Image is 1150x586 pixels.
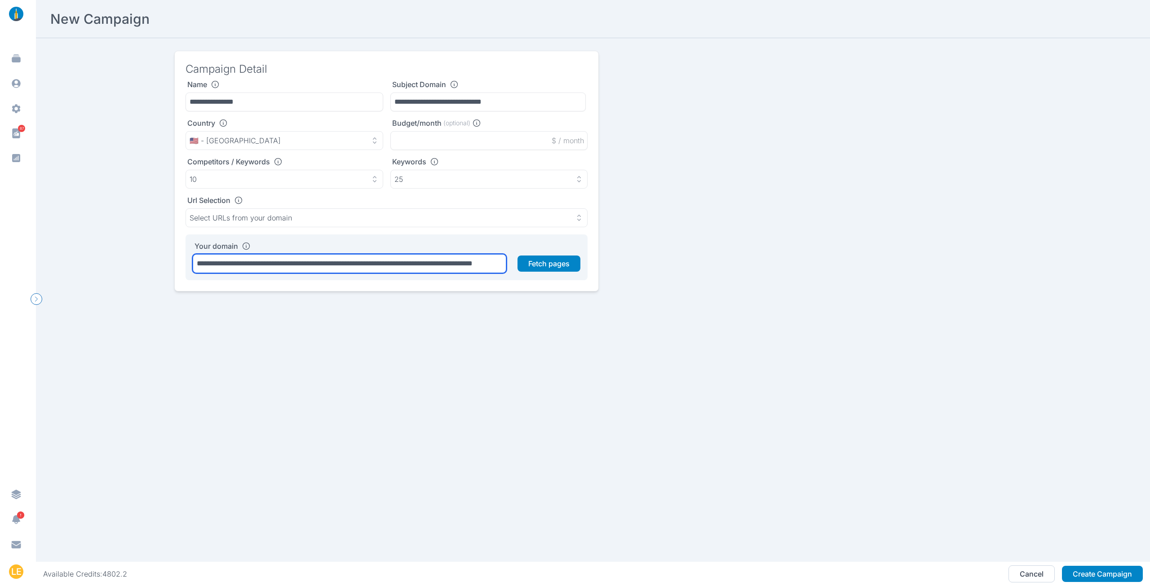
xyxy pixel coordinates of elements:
[394,175,403,184] p: 25
[517,256,580,272] button: Fetch pages
[443,119,470,128] span: (optional)
[1008,565,1055,582] button: Cancel
[190,136,281,145] p: 🇺🇸 - [GEOGRAPHIC_DATA]
[186,62,588,76] h3: Campaign Detail
[50,11,150,27] h2: New Campaign
[390,170,588,189] button: 25
[5,7,27,21] img: linklaunch_small.2ae18699.png
[187,119,215,128] label: Country
[43,569,127,578] div: Available Credits: 4802.2
[392,157,426,166] label: Keywords
[552,136,584,145] p: $ / month
[187,196,230,205] label: Url Selection
[187,80,207,89] label: Name
[186,131,383,150] button: 🇺🇸 - [GEOGRAPHIC_DATA]
[392,80,446,89] label: Subject Domain
[186,208,588,227] button: Select URLs from your domain
[1062,566,1143,582] button: Create Campaign
[195,242,238,251] label: Your domain
[187,157,270,166] label: Competitors / Keywords
[186,170,383,189] button: 10
[392,119,442,128] label: Budget/month
[190,175,197,184] p: 10
[18,125,25,132] span: 87
[190,213,292,222] p: Select URLs from your domain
